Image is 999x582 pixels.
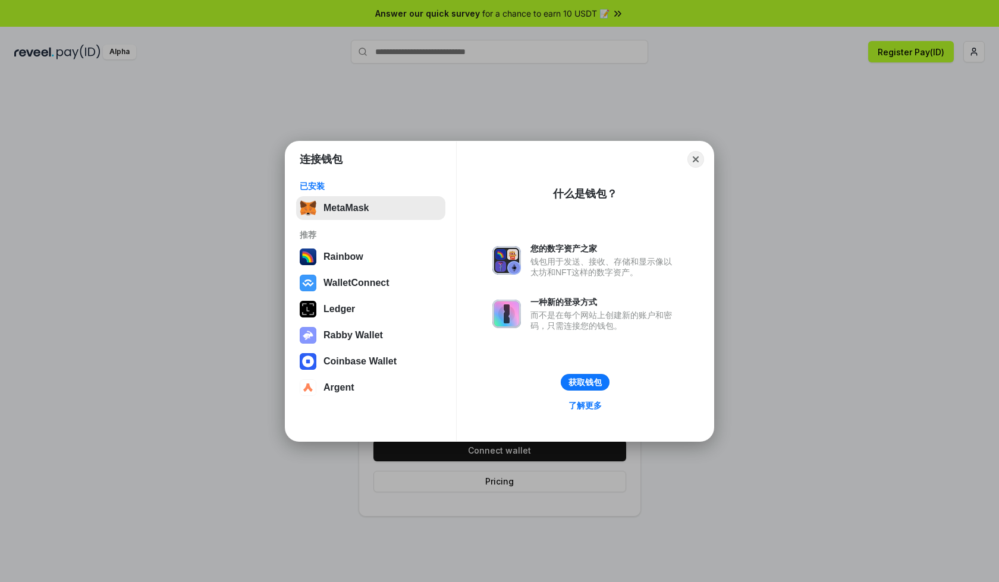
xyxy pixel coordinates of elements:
[553,187,617,201] div: 什么是钱包？
[300,152,343,166] h1: 连接钱包
[300,301,316,317] img: svg+xml,%3Csvg%20xmlns%3D%22http%3A%2F%2Fwww.w3.org%2F2000%2Fsvg%22%20width%3D%2228%22%20height%3...
[323,278,389,288] div: WalletConnect
[300,379,316,396] img: svg+xml,%3Csvg%20width%3D%2228%22%20height%3D%2228%22%20viewBox%3D%220%200%2028%2028%22%20fill%3D...
[323,304,355,314] div: Ledger
[300,229,442,240] div: 推荐
[300,181,442,191] div: 已安装
[561,398,609,413] a: 了解更多
[530,256,678,278] div: 钱包用于发送、接收、存储和显示像以太坊和NFT这样的数字资产。
[530,310,678,331] div: 而不是在每个网站上创建新的账户和密码，只需连接您的钱包。
[323,203,369,213] div: MetaMask
[296,297,445,321] button: Ledger
[296,350,445,373] button: Coinbase Wallet
[492,300,521,328] img: svg+xml,%3Csvg%20xmlns%3D%22http%3A%2F%2Fwww.w3.org%2F2000%2Fsvg%22%20fill%3D%22none%22%20viewBox...
[296,271,445,295] button: WalletConnect
[568,400,602,411] div: 了解更多
[492,246,521,275] img: svg+xml,%3Csvg%20xmlns%3D%22http%3A%2F%2Fwww.w3.org%2F2000%2Fsvg%22%20fill%3D%22none%22%20viewBox...
[687,151,704,168] button: Close
[568,377,602,388] div: 获取钱包
[300,248,316,265] img: svg+xml,%3Csvg%20width%3D%22120%22%20height%3D%22120%22%20viewBox%3D%220%200%20120%20120%22%20fil...
[300,353,316,370] img: svg+xml,%3Csvg%20width%3D%2228%22%20height%3D%2228%22%20viewBox%3D%220%200%2028%2028%22%20fill%3D...
[296,323,445,347] button: Rabby Wallet
[530,243,678,254] div: 您的数字资产之家
[296,196,445,220] button: MetaMask
[300,327,316,344] img: svg+xml,%3Csvg%20xmlns%3D%22http%3A%2F%2Fwww.w3.org%2F2000%2Fsvg%22%20fill%3D%22none%22%20viewBox...
[323,330,383,341] div: Rabby Wallet
[300,275,316,291] img: svg+xml,%3Csvg%20width%3D%2228%22%20height%3D%2228%22%20viewBox%3D%220%200%2028%2028%22%20fill%3D...
[561,374,610,391] button: 获取钱包
[323,251,363,262] div: Rainbow
[296,245,445,269] button: Rainbow
[296,376,445,399] button: Argent
[530,297,678,307] div: 一种新的登录方式
[323,356,397,367] div: Coinbase Wallet
[323,382,354,393] div: Argent
[300,200,316,216] img: svg+xml,%3Csvg%20fill%3D%22none%22%20height%3D%2233%22%20viewBox%3D%220%200%2035%2033%22%20width%...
